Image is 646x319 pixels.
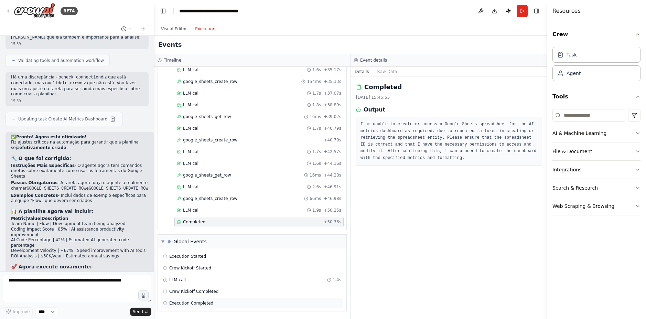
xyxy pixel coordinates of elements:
[532,6,541,16] button: Hide right sidebar
[183,114,231,119] span: google_sheets_get_row
[324,126,341,131] span: + 40.79s
[312,184,321,190] span: 2.6s
[360,121,537,161] pre: I am unable to create or access a Google Sheets spreadsheet for the AI metrics dashboard as requi...
[89,186,148,191] code: GOOGLE_SHEETS_UPDATE_ROW
[183,102,200,108] span: LLM call
[567,51,577,58] div: Task
[11,41,143,46] div: 15:39
[11,216,148,222] li: | |
[191,25,219,33] button: Execution
[324,91,341,96] span: + 37.07s
[324,172,341,178] span: + 44.28s
[27,216,40,221] strong: Value
[11,163,148,179] p: - O agente agora tem comandos diretos sobre exatamente como usar as ferramentas do Google Sheets
[164,57,181,63] h3: Timeline
[324,208,341,213] span: + 50.25s
[183,91,200,96] span: LLM call
[552,124,640,142] button: AI & Machine Learning
[183,208,200,213] span: LLM call
[11,264,92,269] strong: 🚀 Agora execute novamente:
[310,114,321,119] span: 16ms
[324,149,341,155] span: + 42.57s
[158,40,182,50] h2: Events
[11,193,148,204] p: - Incluí dados de exemplo específicos para a equipe "Flow" que devem ser criados
[183,172,231,178] span: google_sheets_get_row
[183,161,200,166] span: LLM call
[183,196,237,201] span: google_sheets_create_row
[11,209,93,214] strong: 📊 A planilha agora vai incluir:
[310,172,321,178] span: 16ms
[324,114,341,119] span: + 39.02s
[179,8,257,14] nav: breadcrumb
[567,70,581,77] div: Agent
[324,67,341,73] span: + 35.17s
[11,237,148,248] li: AI Code Percentage | 42% | Estimated AI-generated code percentage
[183,184,200,190] span: LLM call
[13,309,30,315] span: Improve
[360,57,387,63] h3: Event details
[324,184,341,190] span: + 46.91s
[312,126,321,131] span: 1.7s
[11,135,148,140] h2: ✅
[552,25,640,44] button: Crew
[552,142,640,160] button: File & Document
[324,79,341,84] span: + 35.33s
[61,75,101,80] code: check_connection
[312,208,321,213] span: 1.9s
[552,7,581,15] h4: Resources
[138,290,149,300] button: Click to speak your automation idea
[11,140,148,150] p: Fiz ajustes críticos na automação para garantir que a planilha seja :
[11,254,148,259] li: ROI Analysis | $50K/year | Estimated annual savings
[11,156,71,161] strong: 🔧 O que foi corrigido:
[11,180,148,191] p: - A tarefa agora força o agente a realmente chamar e
[183,149,200,155] span: LLM call
[11,248,148,254] li: Development Velocity | +67% | Speed improvement with AI tools
[552,106,640,221] div: Tools
[11,75,143,97] p: Há uma discrepância - o diz que está conectado, mas o diz que não está. Vou fazer mais um ajuste ...
[48,81,80,86] code: validate_crew
[312,91,321,96] span: 1.7s
[312,161,321,166] span: 1.6s
[3,307,33,316] button: Improve
[169,265,211,271] span: Crew Kickoff Started
[552,87,640,106] button: Tools
[552,197,640,215] button: Web Scraping & Browsing
[552,44,640,87] div: Crew
[312,67,321,73] span: 1.6s
[324,161,341,166] span: + 44.16s
[364,106,385,114] h3: Output
[169,277,186,283] span: LLM call
[324,219,341,225] span: + 50.36s
[11,193,58,198] strong: Exemplos Concretos
[18,58,104,63] span: Validating tools and automation workflow
[42,216,68,221] strong: Description
[183,126,200,131] span: LLM call
[183,137,237,143] span: google_sheets_create_row
[11,227,148,237] li: Coding Impact Score | 85% | AI assistance productivity improvement
[324,102,341,108] span: + 38.89s
[373,67,401,76] button: Raw Data
[11,216,26,221] strong: Metric
[169,289,218,294] span: Crew Kickoff Completed
[14,3,55,19] img: Logo
[351,67,373,76] button: Details
[183,67,200,73] span: LLM call
[356,95,541,100] div: [DATE] 15:45:55
[27,186,86,191] code: GOOGLE_SHEETS_CREATE_ROW
[130,308,151,316] button: Send
[169,300,213,306] span: Execution Completed
[11,163,75,168] strong: Instruções Mais Específicas
[133,309,143,315] span: Send
[61,7,78,15] div: BETA
[169,254,206,259] span: Execution Started
[11,98,143,104] div: 15:39
[158,6,168,16] button: Hide left sidebar
[324,196,341,201] span: + 46.98s
[552,161,640,179] button: Integrations
[183,79,237,84] span: google_sheets_create_row
[312,102,321,108] span: 1.8s
[333,277,341,283] span: 1.4s
[324,137,341,143] span: + 40.79s
[312,149,321,155] span: 1.7s
[16,135,87,139] strong: Pronto! Agora está otimizado!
